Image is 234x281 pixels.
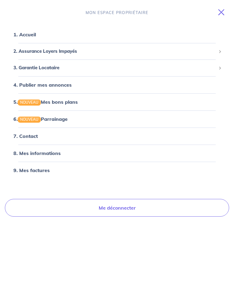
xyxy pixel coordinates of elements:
p: MON ESPACE PROPRIÉTAIRE [86,10,148,16]
span: 3. Garantie Locataire [13,64,216,71]
div: 2. Assurance Loyers Impayés [7,45,227,57]
div: 5.NOUVEAUMes bons plans [7,96,227,108]
a: 5.NOUVEAUMes bons plans [13,99,78,105]
a: 6.NOUVEAUParrainage [13,116,68,122]
a: 9. Mes factures [13,167,50,173]
a: Me déconnecter [5,199,229,217]
div: 3. Garantie Locataire [7,62,227,74]
span: 2. Assurance Loyers Impayés [13,48,216,55]
div: 4. Publier mes annonces [7,79,227,91]
a: 1. Accueil [13,31,36,38]
div: 1. Accueil [7,28,227,41]
div: 8. Mes informations [7,147,227,159]
a: 4. Publier mes annonces [13,82,72,88]
a: 7. Contact [13,133,38,139]
div: 7. Contact [7,130,227,142]
div: 9. Mes factures [7,164,227,176]
a: 8. Mes informations [13,150,61,156]
div: 6.NOUVEAUParrainage [7,113,227,125]
button: Toggle navigation [211,4,234,20]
